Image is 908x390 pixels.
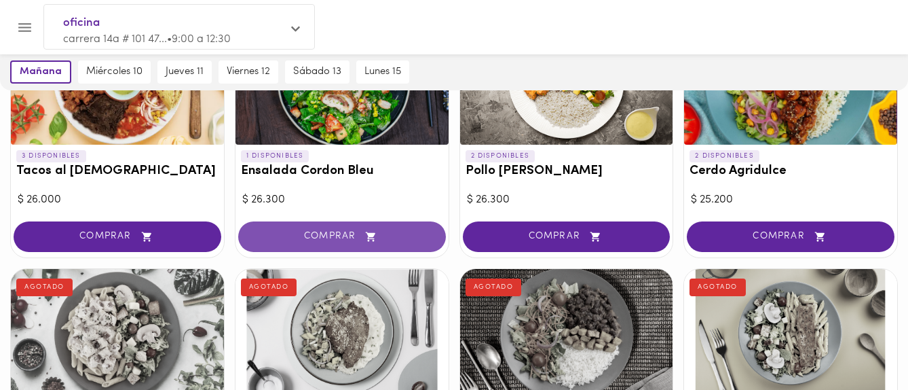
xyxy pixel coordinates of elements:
button: jueves 11 [157,60,212,84]
span: mañana [20,66,62,78]
div: AGOTADO [466,279,522,296]
button: COMPRAR [687,221,894,252]
button: viernes 12 [219,60,278,84]
div: $ 25.200 [691,192,890,208]
span: carrera 14a # 101 47... • 9:00 a 12:30 [63,34,231,45]
p: 3 DISPONIBLES [16,150,86,162]
p: 1 DISPONIBLES [241,150,309,162]
button: COMPRAR [463,221,670,252]
span: sábado 13 [293,66,341,78]
span: COMPRAR [255,231,429,243]
div: $ 26.300 [467,192,666,208]
h3: Pollo [PERSON_NAME] [466,164,668,179]
span: lunes 15 [364,66,401,78]
span: miércoles 10 [86,66,143,78]
span: COMPRAR [704,231,877,243]
div: $ 26.300 [242,192,442,208]
button: miércoles 10 [78,60,151,84]
span: COMPRAR [31,231,204,243]
h3: Tacos al [DEMOGRAPHIC_DATA] [16,164,219,179]
span: jueves 11 [166,66,204,78]
span: COMPRAR [480,231,654,243]
div: AGOTADO [241,279,297,296]
h3: Cerdo Agridulce [689,164,892,179]
button: mañana [10,60,71,84]
button: COMPRAR [14,221,221,252]
button: sábado 13 [285,60,349,84]
button: Menu [8,11,41,44]
button: lunes 15 [356,60,409,84]
div: AGOTADO [689,279,746,296]
p: 2 DISPONIBLES [689,150,759,162]
p: 2 DISPONIBLES [466,150,535,162]
div: $ 26.000 [18,192,217,208]
h3: Ensalada Cordon Bleu [241,164,443,179]
span: oficina [63,14,282,32]
span: viernes 12 [227,66,270,78]
iframe: Messagebird Livechat Widget [829,311,894,376]
button: COMPRAR [238,221,446,252]
div: AGOTADO [16,279,73,296]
